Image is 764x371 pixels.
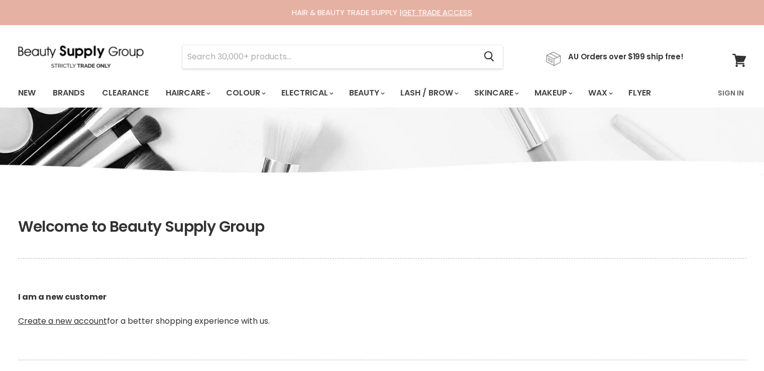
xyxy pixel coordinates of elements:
[18,315,107,327] a: Create a new account
[94,82,156,104] a: Clearance
[219,82,272,104] a: Colour
[581,82,619,104] a: Wax
[45,82,92,104] a: Brands
[182,45,476,68] input: Search
[18,218,746,236] h1: Welcome to Beauty Supply Group
[182,45,503,69] form: Product
[621,82,659,104] a: Flyer
[712,82,750,104] a: Sign In
[11,78,685,108] ul: Main menu
[274,82,340,104] a: Electrical
[18,291,106,303] b: I am a new customer
[6,78,759,108] nav: Main
[476,45,503,68] button: Search
[467,82,525,104] a: Skincare
[158,82,216,104] a: Haircare
[402,7,472,18] a: GET TRADE ACCESS
[714,324,754,361] iframe: Gorgias live chat messenger
[527,82,579,104] a: Makeup
[342,82,391,104] a: Beauty
[393,82,465,104] a: Lash / Brow
[6,8,759,18] div: HAIR & BEAUTY TRADE SUPPLY |
[18,267,746,351] p: for a better shopping experience with us.
[11,82,43,104] a: New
